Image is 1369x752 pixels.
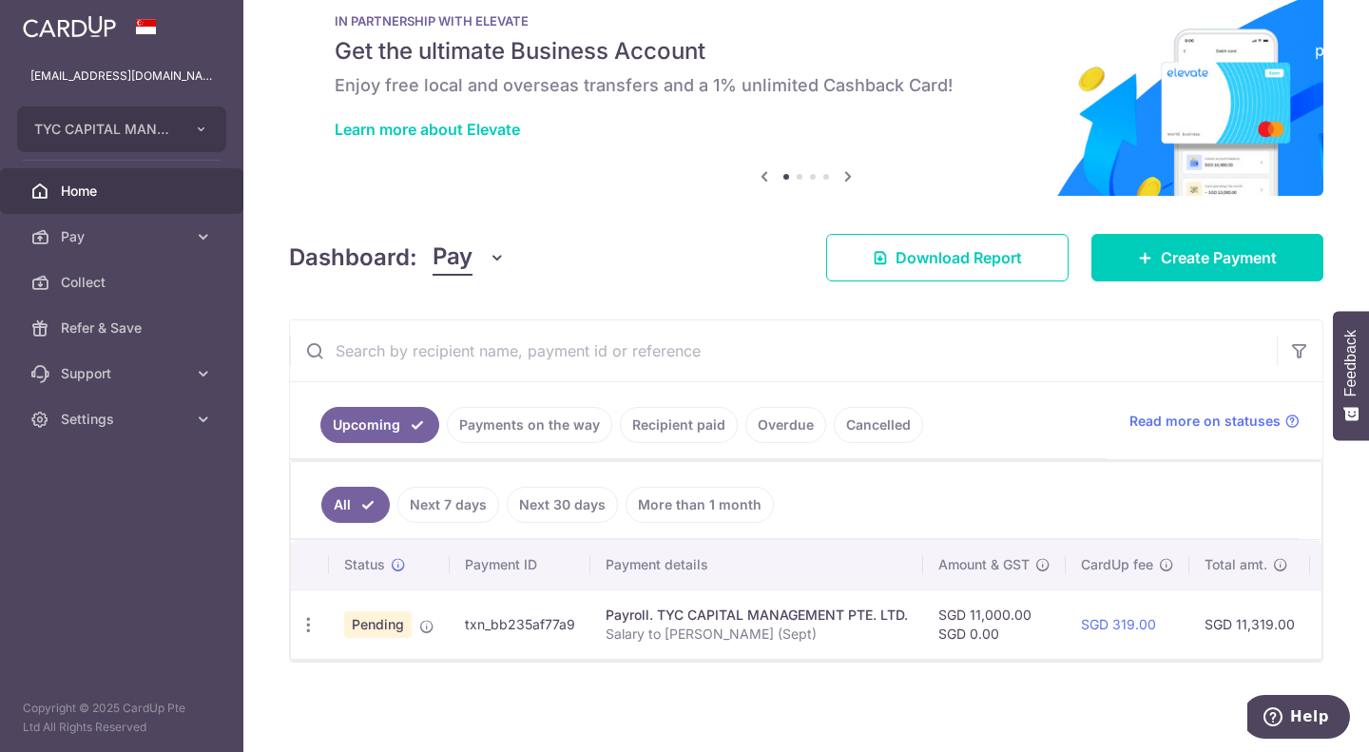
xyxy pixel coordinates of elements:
span: Support [61,364,186,383]
span: Pay [433,240,472,276]
button: TYC CAPITAL MANAGEMENT PTE. LTD. [17,106,226,152]
button: Pay [433,240,506,276]
a: Read more on statuses [1129,412,1300,431]
a: Cancelled [834,407,923,443]
a: SGD 319.00 [1081,616,1156,632]
a: Create Payment [1091,234,1323,281]
span: Pay [61,227,186,246]
span: Settings [61,410,186,429]
span: Collect [61,273,186,292]
a: More than 1 month [626,487,774,523]
span: Feedback [1342,330,1359,396]
p: [EMAIL_ADDRESS][DOMAIN_NAME] [30,67,213,86]
span: Amount & GST [938,555,1030,574]
a: All [321,487,390,523]
iframe: Opens a widget where you can find more information [1247,695,1350,742]
span: CardUp fee [1081,555,1153,574]
th: Payment details [590,540,923,589]
span: Pending [344,611,412,638]
div: Payroll. TYC CAPITAL MANAGEMENT PTE. LTD. [606,606,908,625]
span: Read more on statuses [1129,412,1281,431]
span: Total amt. [1205,555,1267,574]
td: SGD 11,319.00 [1189,589,1310,659]
h5: Get the ultimate Business Account [335,36,1278,67]
span: TYC CAPITAL MANAGEMENT PTE. LTD. [34,120,175,139]
a: Download Report [826,234,1069,281]
a: Upcoming [320,407,439,443]
a: Learn more about Elevate [335,120,520,139]
a: Next 7 days [397,487,499,523]
a: Recipient paid [620,407,738,443]
span: Create Payment [1161,246,1277,269]
th: Payment ID [450,540,590,589]
a: Payments on the way [447,407,612,443]
input: Search by recipient name, payment id or reference [290,320,1277,381]
img: CardUp [23,15,116,38]
h6: Enjoy free local and overseas transfers and a 1% unlimited Cashback Card! [335,74,1278,97]
a: Overdue [745,407,826,443]
span: Refer & Save [61,318,186,337]
a: Next 30 days [507,487,618,523]
td: txn_bb235af77a9 [450,589,590,659]
span: Home [61,182,186,201]
td: SGD 11,000.00 SGD 0.00 [923,589,1066,659]
p: Salary to [PERSON_NAME] (Sept) [606,625,908,644]
button: Feedback - Show survey [1333,311,1369,440]
h4: Dashboard: [289,241,417,275]
span: Status [344,555,385,574]
p: IN PARTNERSHIP WITH ELEVATE [335,13,1278,29]
span: Download Report [896,246,1022,269]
